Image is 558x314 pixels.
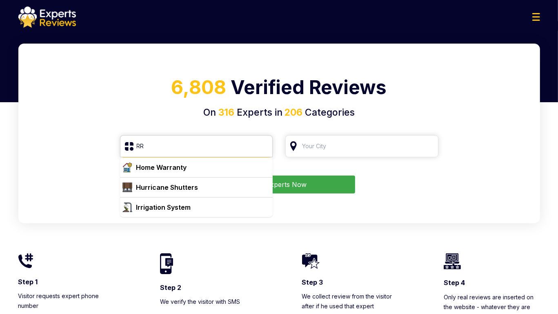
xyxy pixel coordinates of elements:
h3: Step 1 [18,277,115,286]
div: Hurricane Shutters [136,182,198,192]
img: homeIcon2 [160,253,173,274]
div: Home Warranty [136,162,187,172]
span: 316 [218,107,234,118]
img: category icon [122,202,132,212]
h3: Step 4 [444,278,540,287]
p: We verify the visitor with SMS [160,297,256,307]
h4: On Experts in Categories [28,105,530,120]
h3: Step 3 [302,278,398,287]
button: Find Experts Now [203,176,355,193]
h3: Step 2 [160,283,256,292]
img: homeIcon3 [302,253,320,269]
h1: Verified Reviews [28,73,530,105]
input: Your City [285,135,438,157]
img: category icon [122,182,132,192]
div: Irrigation System [136,202,191,212]
img: Menu Icon [532,13,540,21]
input: Search Category [120,135,273,157]
p: Visitor requests expert phone number [18,291,115,311]
img: homeIcon4 [444,253,461,269]
img: logo [18,7,76,28]
span: 206 [282,107,302,118]
img: homeIcon1 [18,253,33,268]
img: category icon [122,162,132,172]
span: 6,808 [171,76,227,99]
p: We collect review from the visitor after if he used that expert [302,292,398,311]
